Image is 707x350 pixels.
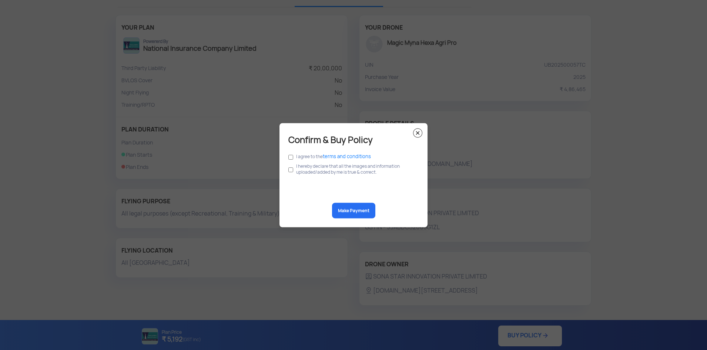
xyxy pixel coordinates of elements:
label: I hereby declare that all the images and information uploaded/added by me is true & correct. [296,163,416,175]
button: Make Payment [332,203,375,218]
span: terms and conditions [323,153,371,159]
img: close [413,128,422,137]
h5: Confirm & Buy Policy [288,132,419,147]
label: I agree to the [296,153,371,159]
